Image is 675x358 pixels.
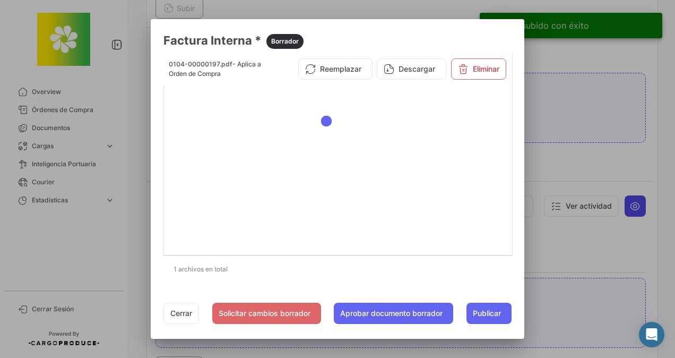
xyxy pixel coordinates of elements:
button: Aprobar documento borrador [334,303,453,324]
button: Cerrar [163,303,199,324]
span: Borrador [271,37,299,46]
div: Abrir Intercom Messenger [639,322,664,347]
button: Descargar [377,58,446,80]
button: Reemplazar [298,58,373,80]
h3: Factura Interna * [163,32,512,49]
div: 1 archivos en total [163,256,512,283]
span: Publicar [473,308,501,319]
span: 0104-00000197.pdf [169,60,232,68]
button: Publicar [466,303,512,324]
button: Solicitar cambios borrador [212,303,321,324]
button: Eliminar [451,58,506,80]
